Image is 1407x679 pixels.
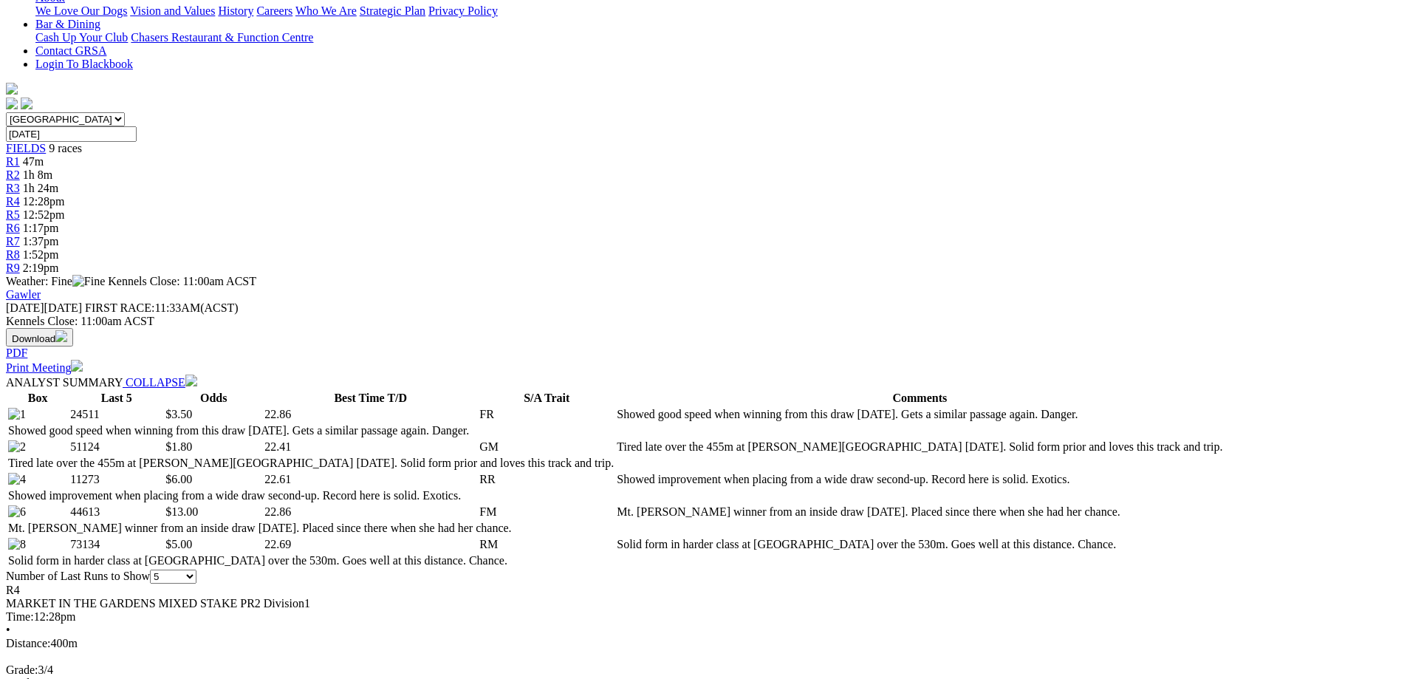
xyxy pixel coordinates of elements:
[264,407,477,422] td: 22.86
[85,301,239,314] span: 11:33AM(ACST)
[72,275,105,288] img: Fine
[6,168,20,181] a: R2
[165,391,262,406] th: Odds
[49,142,82,154] span: 9 races
[6,610,1401,624] div: 12:28pm
[6,347,27,359] a: PDF
[130,4,215,17] a: Vision and Values
[23,248,59,261] span: 1:52pm
[6,195,20,208] a: R4
[7,391,68,406] th: Box
[69,391,163,406] th: Last 5
[264,537,477,552] td: 22.69
[479,505,615,519] td: FM
[616,407,1223,422] td: Showed good speed when winning from this draw [DATE]. Gets a similar passage again. Danger.
[264,472,477,487] td: 22.61
[108,275,256,287] span: Kennels Close: 11:00am ACST
[6,275,108,287] span: Weather: Fine
[71,360,83,372] img: printer.svg
[6,142,46,154] a: FIELDS
[35,31,1401,44] div: Bar & Dining
[6,288,41,301] a: Gawler
[6,375,1401,389] div: ANALYST SUMMARY
[218,4,253,17] a: History
[7,553,615,568] td: Solid form in harder class at [GEOGRAPHIC_DATA] over the 530m. Goes well at this distance. Chance.
[69,440,163,454] td: 51124
[7,488,615,503] td: Showed improvement when placing from a wide draw second-up. Record here is solid. Exotics.
[165,440,192,453] span: $1.80
[165,538,192,550] span: $5.00
[123,376,197,389] a: COLLAPSE
[23,208,65,221] span: 12:52pm
[35,18,100,30] a: Bar & Dining
[131,31,313,44] a: Chasers Restaurant & Function Centre
[360,4,425,17] a: Strategic Plan
[69,537,163,552] td: 73134
[6,570,1401,584] div: Number of Last Runs to Show
[6,98,18,109] img: facebook.svg
[616,505,1223,519] td: Mt. [PERSON_NAME] winner from an inside draw [DATE]. Placed since there when she had her chance.
[35,4,127,17] a: We Love Our Dogs
[6,301,44,314] span: [DATE]
[6,637,1401,650] div: 400m
[8,538,26,551] img: 8
[6,262,20,274] span: R9
[6,301,82,314] span: [DATE]
[6,361,83,374] a: Print Meeting
[23,262,59,274] span: 2:19pm
[616,391,1223,406] th: Comments
[185,375,197,386] img: chevron-down-white.svg
[165,473,192,485] span: $6.00
[616,472,1223,487] td: Showed improvement when placing from a wide draw second-up. Record here is solid. Exotics.
[6,235,20,248] span: R7
[23,195,65,208] span: 12:28pm
[8,505,26,519] img: 6
[23,235,59,248] span: 1:37pm
[6,248,20,261] a: R8
[126,376,185,389] span: COLLAPSE
[6,637,50,649] span: Distance:
[6,126,137,142] input: Select date
[6,182,20,194] span: R3
[264,505,477,519] td: 22.86
[165,408,192,420] span: $3.50
[264,391,477,406] th: Best Time T/D
[264,440,477,454] td: 22.41
[69,505,163,519] td: 44613
[256,4,292,17] a: Careers
[8,408,26,421] img: 1
[69,472,163,487] td: 11273
[6,584,20,596] span: R4
[23,155,44,168] span: 47m
[6,83,18,95] img: logo-grsa-white.png
[69,407,163,422] td: 24511
[35,4,1401,18] div: About
[6,597,1401,610] div: MARKET IN THE GARDENS MIXED STAKE PR2 Division1
[6,663,38,676] span: Grade:
[428,4,498,17] a: Privacy Policy
[35,31,128,44] a: Cash Up Your Club
[616,440,1223,454] td: Tired late over the 455m at [PERSON_NAME][GEOGRAPHIC_DATA] [DATE]. Solid form prior and loves thi...
[8,440,26,454] img: 2
[35,44,106,57] a: Contact GRSA
[21,98,32,109] img: twitter.svg
[35,58,133,70] a: Login To Blackbook
[85,301,154,314] span: FIRST RACE:
[479,472,615,487] td: RR
[7,423,615,438] td: Showed good speed when winning from this draw [DATE]. Gets a similar passage again. Danger.
[23,222,59,234] span: 1:17pm
[6,155,20,168] span: R1
[6,624,10,636] span: •
[7,456,615,471] td: Tired late over the 455m at [PERSON_NAME][GEOGRAPHIC_DATA] [DATE]. Solid form prior and loves thi...
[479,440,615,454] td: GM
[479,391,615,406] th: S/A Trait
[6,222,20,234] a: R6
[6,208,20,221] a: R5
[6,315,1401,328] div: Kennels Close: 11:00am ACST
[479,407,615,422] td: FR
